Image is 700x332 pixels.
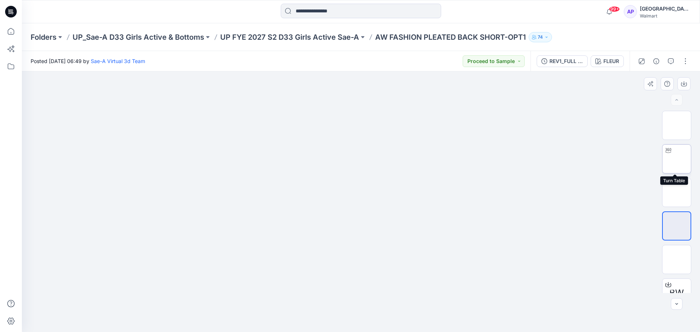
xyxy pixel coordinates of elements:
button: FLEUR [591,55,624,67]
span: 99+ [609,6,620,12]
a: UP_Sae-A D33 Girls Active & Bottoms [73,32,204,42]
button: 74 [529,32,552,42]
button: REV1_FULL COLORWAYS [537,55,588,67]
div: FLEUR [603,57,619,65]
div: Walmart [640,13,691,19]
span: BW [669,286,684,300]
p: AW FASHION PLEATED BACK SHORT-OPT1 [375,32,526,42]
span: Posted [DATE] 06:49 by [31,57,145,65]
p: 74 [538,33,543,41]
a: Folders [31,32,57,42]
button: Details [650,55,662,67]
div: AP [624,5,637,18]
div: [GEOGRAPHIC_DATA] [640,4,691,13]
div: REV1_FULL COLORWAYS [549,57,583,65]
a: Sae-A Virtual 3d Team [91,58,145,64]
a: UP FYE 2027 S2 D33 Girls Active Sae-A [220,32,359,42]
